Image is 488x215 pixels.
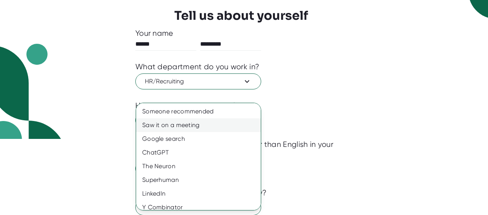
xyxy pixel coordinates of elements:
[136,118,266,132] div: Saw it on a meeting
[136,146,266,159] div: ChatGPT
[136,159,266,173] div: The Neuron
[136,173,266,187] div: Superhuman
[136,132,266,146] div: Google search
[136,201,266,214] div: Y Combinator
[136,187,266,201] div: LinkedIn
[136,105,266,118] div: Someone recommended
